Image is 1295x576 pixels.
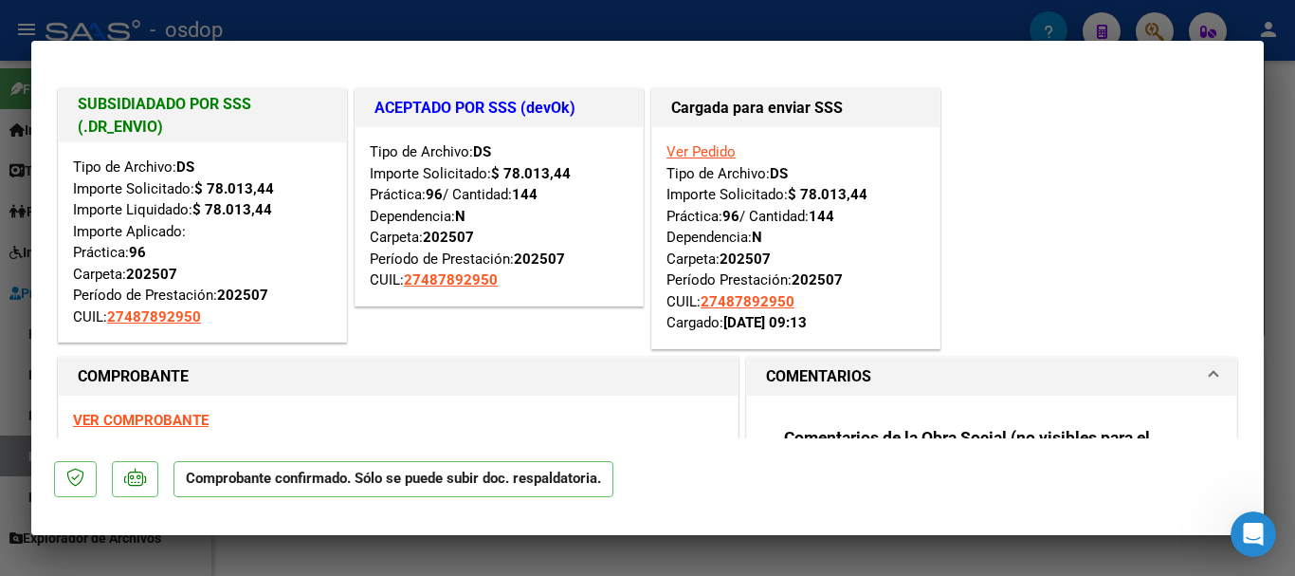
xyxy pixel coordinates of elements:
strong: 202507 [792,271,843,288]
a: Ver Pedido [666,143,736,160]
h1: SUBSIDIADADO POR SSS (.DR_ENVIO) [78,93,327,139]
p: Comprobante confirmado. Sólo se puede subir doc. respaldatoria. [173,461,613,498]
strong: Comentarios de la Obra Social (no visibles para el prestador): [784,428,1150,468]
strong: 202507 [126,266,177,283]
span: 27487892950 [404,271,498,288]
mat-expansion-panel-header: COMENTARIOS [747,358,1236,396]
strong: 96 [426,186,443,203]
strong: $ 78.013,44 [192,201,272,218]
strong: $ 78.013,44 [491,165,571,182]
strong: 202507 [720,251,771,268]
strong: 96 [129,244,146,261]
a: VER COMPROBANTE [73,412,209,429]
h1: Cargada para enviar SSS [671,97,921,120]
strong: DS [473,143,491,160]
strong: DS [176,158,194,176]
span: 27487892950 [701,293,794,310]
strong: $ 78.013,44 [194,180,274,197]
strong: COMPROBANTE [78,367,189,385]
strong: 202507 [217,287,268,304]
span: 27487892950 [107,308,201,325]
strong: 202507 [514,251,565,268]
strong: [DATE] 09:13 [723,314,807,331]
strong: N [455,208,465,225]
div: Tipo de Archivo: Importe Solicitado: Práctica: / Cantidad: Dependencia: Carpeta: Período Prestaci... [666,141,925,334]
strong: 144 [809,208,834,225]
strong: 202507 [423,229,474,246]
h1: ACEPTADO POR SSS (devOk) [374,97,624,120]
strong: 96 [722,208,739,225]
strong: N [752,229,762,246]
div: Tipo de Archivo: Importe Solicitado: Práctica: / Cantidad: Dependencia: Carpeta: Período de Prest... [370,141,629,291]
strong: 144 [512,186,538,203]
div: Tipo de Archivo: Importe Solicitado: Importe Liquidado: Importe Aplicado: Práctica: Carpeta: Perí... [73,157,332,327]
h1: COMENTARIOS [766,365,871,388]
iframe: Intercom live chat [1231,511,1276,557]
strong: DS [770,165,788,182]
strong: $ 78.013,44 [788,186,867,203]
